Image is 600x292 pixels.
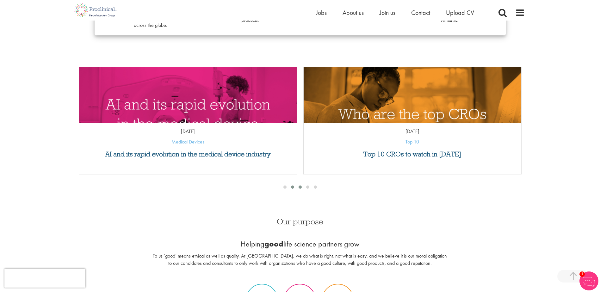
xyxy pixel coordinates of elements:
[411,9,430,17] a: Contact
[4,269,85,288] iframe: reCAPTCHA
[316,9,327,17] a: Jobs
[579,271,585,277] span: 1
[380,9,395,17] a: Join us
[79,67,297,180] img: AI and Its Impact on the Medical Device Industry | Proclinical
[82,151,294,158] a: AI and its rapid evolution in the medical device industry
[152,217,448,226] h3: Our purpose
[79,67,297,123] a: Link to a post
[343,9,364,17] a: About us
[446,9,474,17] a: Upload CV
[304,67,521,123] a: Link to a post
[79,128,297,135] p: [DATE]
[304,67,521,180] img: Top 10 CROs 2025 | Proclinical
[579,271,598,290] img: Chatbot
[171,138,204,145] a: Medical Devices
[152,252,448,267] p: To us ‘good’ means ethical as well as quality. At [GEOGRAPHIC_DATA], we do what is right, not wha...
[405,138,419,145] a: Top 10
[304,128,521,135] p: [DATE]
[152,239,448,249] p: Helping life science partners grow
[264,239,283,249] b: good
[307,151,518,158] a: Top 10 CROs to watch in [DATE]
